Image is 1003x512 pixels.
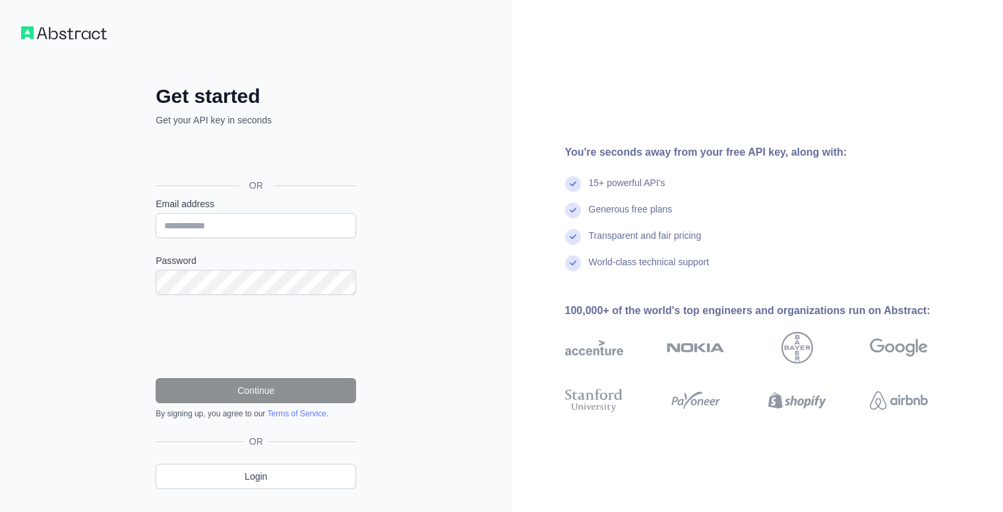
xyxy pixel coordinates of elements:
span: OR [239,179,274,192]
div: You're seconds away from your free API key, along with: [565,144,970,160]
img: accenture [565,332,623,364]
img: shopify [768,386,826,415]
img: payoneer [667,386,725,415]
img: nokia [667,332,725,364]
p: Get your API key in seconds [156,113,356,127]
a: Login [156,464,356,489]
div: Generous free plans [589,203,673,229]
label: Password [156,254,356,267]
iframe: reCAPTCHA [156,311,356,362]
div: 100,000+ of the world's top engineers and organizations run on Abstract: [565,303,970,319]
div: World-class technical support [589,255,710,282]
img: bayer [781,332,813,364]
img: check mark [565,203,581,218]
button: Continue [156,378,356,403]
div: 15+ powerful API's [589,176,665,203]
div: Transparent and fair pricing [589,229,702,255]
img: check mark [565,255,581,271]
a: Terms of Service [267,409,326,418]
span: OR [244,435,268,448]
img: stanford university [565,386,623,415]
img: google [870,332,928,364]
label: Email address [156,197,356,210]
img: Workflow [21,26,107,40]
img: airbnb [870,386,928,415]
img: check mark [565,229,581,245]
h2: Get started [156,84,356,108]
div: By signing up, you agree to our . [156,408,356,419]
img: check mark [565,176,581,192]
iframe: Sign in with Google Button [149,141,360,170]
